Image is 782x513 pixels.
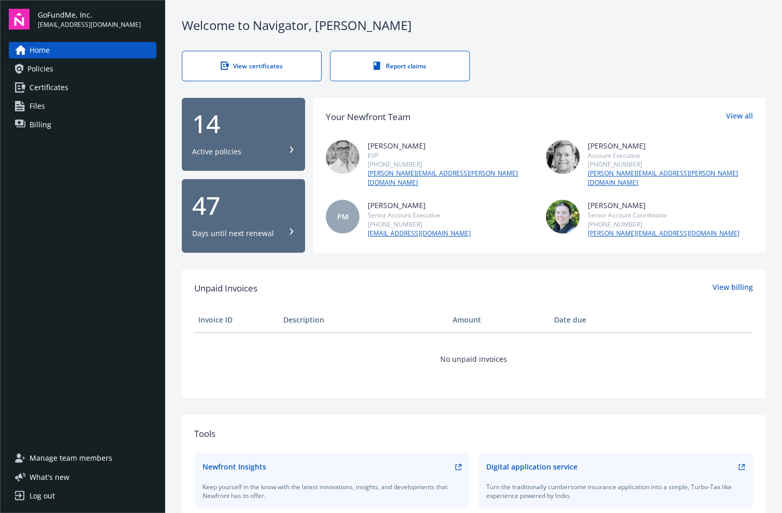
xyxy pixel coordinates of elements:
span: Policies [27,61,53,77]
span: Files [30,98,45,114]
div: [PERSON_NAME] [368,140,533,151]
a: [PERSON_NAME][EMAIL_ADDRESS][DOMAIN_NAME] [588,229,740,238]
th: Invoice ID [194,307,279,332]
div: Keep yourself in the know with the latest innovations, insights, and developments that Newfront h... [202,482,461,500]
div: EVP [368,151,533,160]
div: Digital application service [486,461,577,472]
div: Newfront Insights [202,461,266,472]
button: 47Days until next renewal [182,179,305,253]
th: Amount [448,307,549,332]
img: photo [546,140,580,174]
span: [EMAIL_ADDRESS][DOMAIN_NAME] [38,20,141,30]
div: 47 [192,193,295,218]
div: [PERSON_NAME] [368,200,471,211]
div: Senior Account Executive [368,211,471,219]
div: Senior Account Coordinator [588,211,740,219]
a: Files [9,98,156,114]
a: Manage team members [9,450,156,466]
div: [PERSON_NAME] [588,140,754,151]
span: Billing [30,116,51,133]
div: [PHONE_NUMBER] [588,160,754,169]
div: Report claims [351,62,448,70]
a: Home [9,42,156,58]
div: Account Executive [588,151,754,160]
a: Billing [9,116,156,133]
div: Turn the traditionally cumbersome insurance application into a simple, Turbo-Tax like experience ... [486,482,745,500]
a: Policies [9,61,156,77]
div: [PHONE_NUMBER] [368,220,471,229]
span: GoFundMe, Inc. [38,9,141,20]
div: Tools [194,427,753,441]
button: 14Active policies [182,98,305,171]
img: navigator-logo.svg [9,9,30,30]
div: [PHONE_NUMBER] [368,160,533,169]
img: photo [546,200,580,233]
div: Log out [30,488,55,504]
div: Active policies [192,146,241,157]
span: Unpaid Invoices [194,282,257,295]
a: View billing [713,282,753,295]
div: Days until next renewal [192,228,274,239]
a: Report claims [330,51,470,81]
a: Certificates [9,79,156,96]
button: What's new [9,472,86,482]
img: photo [326,140,359,174]
a: [PERSON_NAME][EMAIL_ADDRESS][PERSON_NAME][DOMAIN_NAME] [588,169,754,187]
button: GoFundMe, Inc.[EMAIL_ADDRESS][DOMAIN_NAME] [38,9,156,30]
span: Home [30,42,50,58]
a: [EMAIL_ADDRESS][DOMAIN_NAME] [368,229,471,238]
td: No unpaid invoices [194,332,753,385]
div: Your Newfront Team [326,110,411,124]
span: Manage team members [30,450,112,466]
div: Welcome to Navigator , [PERSON_NAME] [182,17,765,34]
span: Certificates [30,79,68,96]
span: What ' s new [30,472,69,482]
th: Description [279,307,448,332]
a: [PERSON_NAME][EMAIL_ADDRESS][PERSON_NAME][DOMAIN_NAME] [368,169,533,187]
a: View all [726,110,753,124]
div: View certificates [203,62,300,70]
a: View certificates [182,51,322,81]
div: [PHONE_NUMBER] [588,220,740,229]
span: PM [337,211,349,222]
div: 14 [192,111,295,136]
div: [PERSON_NAME] [588,200,740,211]
th: Date due [550,307,634,332]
